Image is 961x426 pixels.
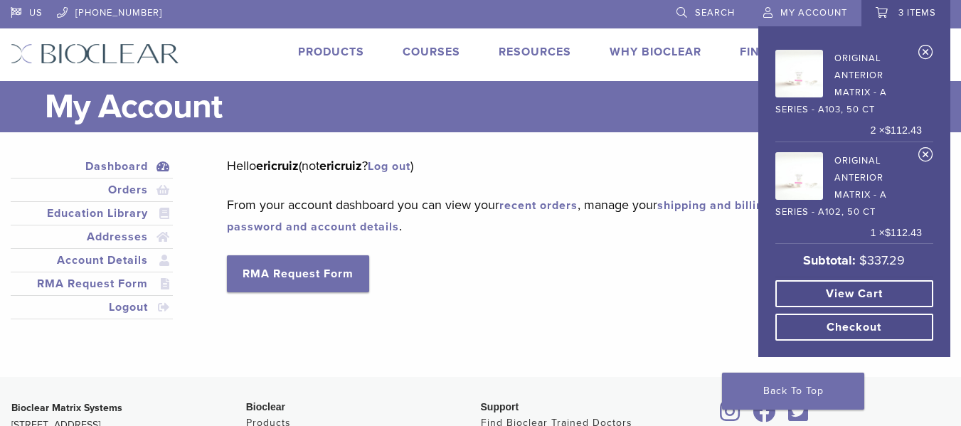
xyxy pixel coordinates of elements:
a: Orders [14,181,170,198]
img: Bioclear [11,43,179,64]
a: Back To Top [722,373,864,410]
a: RMA Request Form [14,275,170,292]
span: Search [695,7,735,18]
a: RMA Request Form [227,255,369,292]
img: Original Anterior Matrix - A Series - A103, 50 ct [775,50,823,97]
span: $ [859,252,867,268]
a: Account Details [14,252,170,269]
a: recent orders [499,198,578,213]
a: Remove Original Anterior Matrix - A Series - A103, 50 ct from cart [918,44,933,65]
span: 3 items [898,7,936,18]
strong: ericruiz [319,158,362,174]
a: Log out [368,159,410,174]
a: Bioclear [748,409,780,423]
a: shipping and billing addresses [657,198,834,213]
a: Checkout [775,314,933,341]
a: Dashboard [14,158,170,175]
a: Find A Doctor [740,45,834,59]
a: Education Library [14,205,170,222]
a: Addresses [14,228,170,245]
span: $ [885,124,891,136]
p: Hello (not ? ) [227,155,929,176]
img: Original Anterior Matrix - A Series - A102, 50 ct [775,152,823,200]
a: View cart [775,280,933,307]
h1: My Account [45,81,950,132]
span: Bioclear [246,401,285,412]
a: Bioclear [715,409,745,423]
span: $ [885,227,891,238]
strong: Bioclear Matrix Systems [11,402,122,414]
a: Resources [499,45,571,59]
span: Support [481,401,519,412]
span: 1 × [871,225,922,241]
a: Courses [403,45,460,59]
bdi: 337.29 [859,252,905,268]
a: Bioclear [784,409,814,423]
a: Remove Original Anterior Matrix - A Series - A102, 50 ct from cart [918,147,933,168]
span: My Account [780,7,847,18]
a: Why Bioclear [610,45,701,59]
a: Products [298,45,364,59]
span: 2 × [871,123,922,139]
strong: Subtotal: [803,252,856,268]
strong: ericruiz [256,158,299,174]
bdi: 112.43 [885,124,922,136]
a: Original Anterior Matrix - A Series - A102, 50 ct [775,148,922,220]
a: Original Anterior Matrix - A Series - A103, 50 ct [775,46,922,118]
p: From your account dashboard you can view your , manage your , and . [227,194,929,237]
a: Logout [14,299,170,316]
bdi: 112.43 [885,227,922,238]
nav: Account pages [11,155,173,336]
